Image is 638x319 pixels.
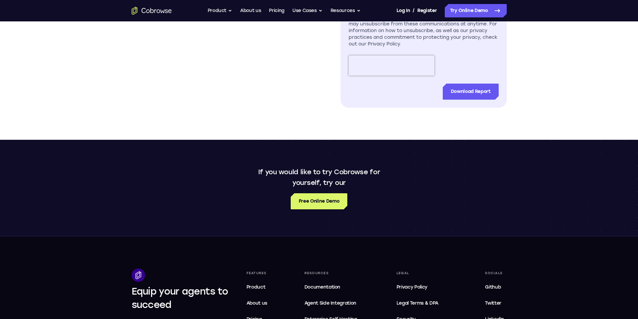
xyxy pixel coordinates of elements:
[394,281,456,294] a: Privacy Policy
[443,84,499,100] input: Download Report
[304,299,365,307] span: Agent Side Integration
[292,4,323,17] button: Use Cases
[302,269,368,278] div: Resources
[349,56,434,76] iframe: reCAPTCHA
[244,269,276,278] div: Features
[302,297,368,310] a: Agent Side Integration
[291,193,347,209] a: Free Online Demo
[485,300,501,306] span: Twitter
[302,281,368,294] a: Documentation
[208,4,232,17] button: Product
[397,284,427,290] span: Privacy Policy
[394,269,456,278] div: Legal
[331,4,361,17] button: Resources
[445,4,507,17] a: Try Online Demo
[482,269,506,278] div: Socials
[240,4,261,17] a: About us
[397,4,410,17] a: Log In
[397,300,438,306] span: Legal Terms & DPA
[482,281,506,294] a: Github
[244,281,276,294] a: Product
[246,284,266,290] span: Product
[482,297,506,310] a: Twitter
[246,300,267,306] span: About us
[255,167,383,188] p: If you would like to try Cobrowse for yourself, try our
[304,284,340,290] span: Documentation
[413,7,415,15] span: /
[132,286,228,310] span: Equip your agents to succeed
[485,284,501,290] span: Github
[244,297,276,310] a: About us
[349,7,499,47] div: [DOMAIN_NAME] needs the contact information you provide to us to contact you about our products a...
[269,4,284,17] a: Pricing
[132,7,172,15] a: Go to the home page
[394,297,456,310] a: Legal Terms & DPA
[417,4,437,17] a: Register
